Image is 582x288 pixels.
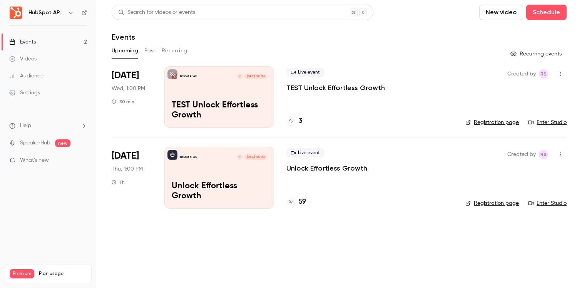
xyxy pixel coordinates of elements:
h6: HubSpot APAC [28,9,65,17]
span: [DATE] [112,69,139,82]
a: TEST Unlock Effortless GrowthHubSpot APACV[DATE] 1:00 PMTEST Unlock Effortless Growth [164,66,274,128]
a: Enter Studio [528,199,567,207]
span: Rebecca Sjoberg [539,69,548,79]
div: Audience [9,72,43,80]
button: Schedule [526,5,567,20]
span: Created by [507,150,536,159]
a: Registration page [465,199,519,207]
span: Live event [286,68,324,77]
span: [DATE] 1:00 PM [244,154,266,160]
span: RS [540,69,547,79]
div: Videos [9,55,37,63]
div: 30 min [112,99,134,105]
span: Plan usage [39,271,87,277]
p: HubSpot APAC [179,74,197,78]
span: Rebecca Sjoberg [539,150,548,159]
a: Unlock Effortless Growth [286,164,367,173]
button: Recurring [162,45,187,57]
a: 3 [286,116,303,126]
span: Live event [286,148,324,157]
h4: 59 [299,197,306,207]
li: help-dropdown-opener [9,122,87,130]
div: Sep 11 Thu, 1:00 PM (Australia/Sydney) [112,147,152,208]
p: Unlock Effortless Growth [172,181,267,201]
img: HubSpot APAC [10,7,22,19]
p: HubSpot APAC [179,155,197,159]
span: [DATE] 1:00 PM [244,74,266,79]
button: Past [144,45,156,57]
span: RS [540,150,547,159]
div: Settings [9,89,40,97]
a: TEST Unlock Effortless Growth [286,83,385,92]
a: SpeakerHub [20,139,50,147]
span: new [55,139,70,147]
button: Upcoming [112,45,138,57]
button: New video [479,5,523,20]
h4: 3 [299,116,303,126]
a: Registration page [465,119,519,126]
span: [DATE] [112,150,139,162]
span: Help [20,122,31,130]
div: V [237,154,243,160]
div: Search for videos or events [118,8,195,17]
div: 1 h [112,179,125,185]
a: Enter Studio [528,119,567,126]
p: TEST Unlock Effortless Growth [172,100,267,121]
span: Premium [10,269,34,278]
a: Unlock Effortless GrowthHubSpot APACV[DATE] 1:00 PMUnlock Effortless Growth [164,147,274,208]
span: What's new [20,156,49,164]
button: Recurring events [507,48,567,60]
span: Wed, 1:00 PM [112,85,145,92]
div: V [237,73,243,79]
span: Thu, 1:00 PM [112,165,143,173]
h1: Events [112,32,135,42]
div: Sep 3 Wed, 1:00 PM (Australia/Sydney) [112,66,152,128]
a: 59 [286,197,306,207]
div: Events [9,38,36,46]
span: Created by [507,69,536,79]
